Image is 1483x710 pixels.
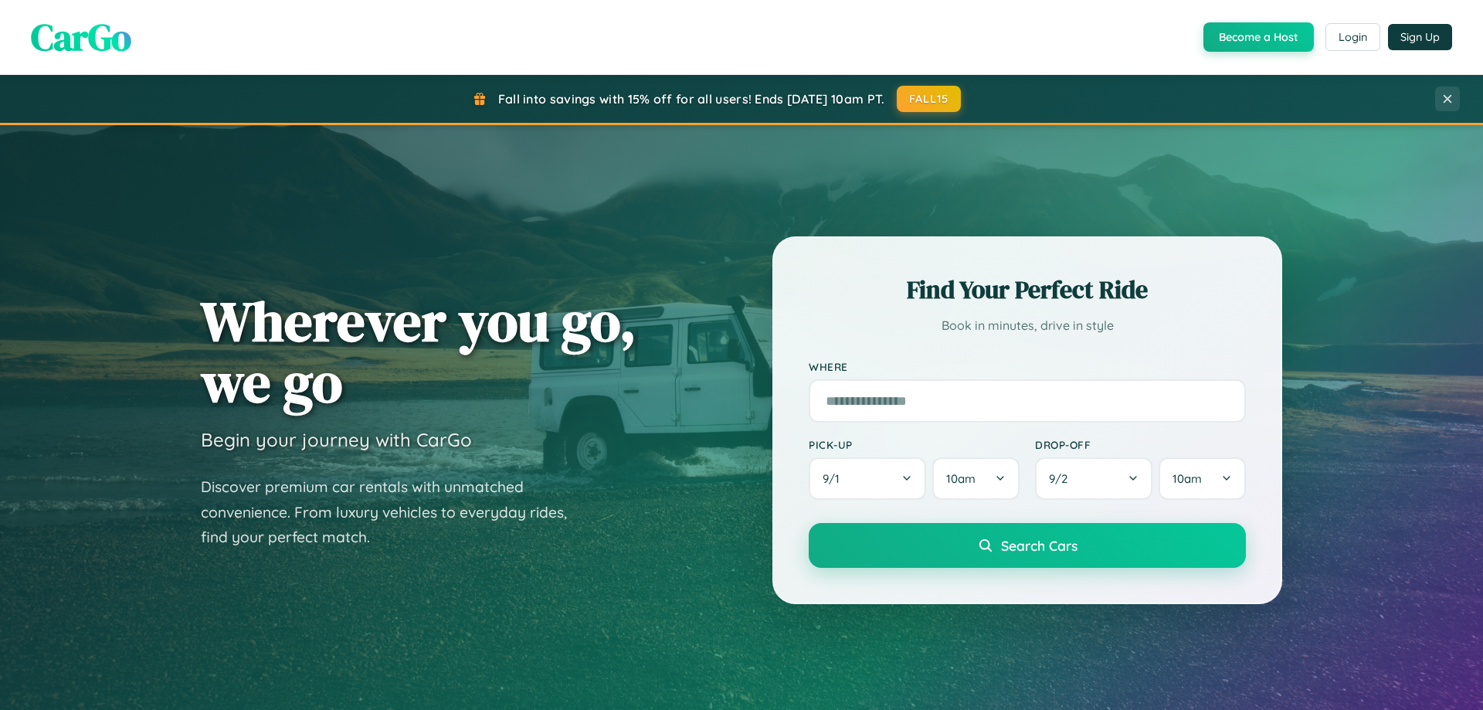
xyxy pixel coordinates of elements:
[946,471,976,486] span: 10am
[1049,471,1075,486] span: 9 / 2
[1035,457,1152,500] button: 9/2
[1203,22,1314,52] button: Become a Host
[201,290,636,413] h1: Wherever you go, we go
[498,91,885,107] span: Fall into savings with 15% off for all users! Ends [DATE] 10am PT.
[932,457,1020,500] button: 10am
[31,12,131,63] span: CarGo
[809,360,1246,373] label: Where
[1159,457,1246,500] button: 10am
[1388,24,1452,50] button: Sign Up
[809,273,1246,307] h2: Find Your Perfect Ride
[1001,537,1077,554] span: Search Cars
[809,523,1246,568] button: Search Cars
[1035,438,1246,451] label: Drop-off
[1325,23,1380,51] button: Login
[897,86,962,112] button: FALL15
[823,471,847,486] span: 9 / 1
[201,428,472,451] h3: Begin your journey with CarGo
[1172,471,1202,486] span: 10am
[809,314,1246,337] p: Book in minutes, drive in style
[201,474,587,550] p: Discover premium car rentals with unmatched convenience. From luxury vehicles to everyday rides, ...
[809,438,1020,451] label: Pick-up
[809,457,926,500] button: 9/1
